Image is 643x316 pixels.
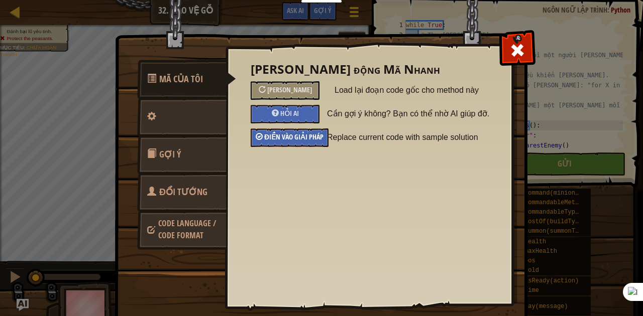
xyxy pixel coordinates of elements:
span: Load lại đoạn code gốc cho method này [335,81,487,99]
div: Điền vào giải pháp [251,128,329,147]
h3: [PERSON_NAME] động Mã Nhanh [251,63,487,76]
a: Mã Của Tôi [137,60,236,99]
span: Hành động Mã Nhanh [159,73,203,85]
a: [PERSON_NAME] [137,97,227,162]
span: Điền vào giải pháp [264,132,324,141]
span: Chọn tướng, ngôn ngữ [159,186,207,198]
span: Gợi ý [159,148,181,161]
span: Cần gợi ý không? Bạn có thể nhờ AI giúp đỡ. [327,105,495,123]
span: Hỏi AI [280,108,299,118]
span: Replace current code with sample solution [327,128,495,146]
div: Load lại đoạn code gốc cho method này [251,81,319,100]
div: Hỏi AI [251,105,319,123]
span: Chọn tướng, ngôn ngữ [158,218,216,241]
span: [PERSON_NAME] [267,85,312,94]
